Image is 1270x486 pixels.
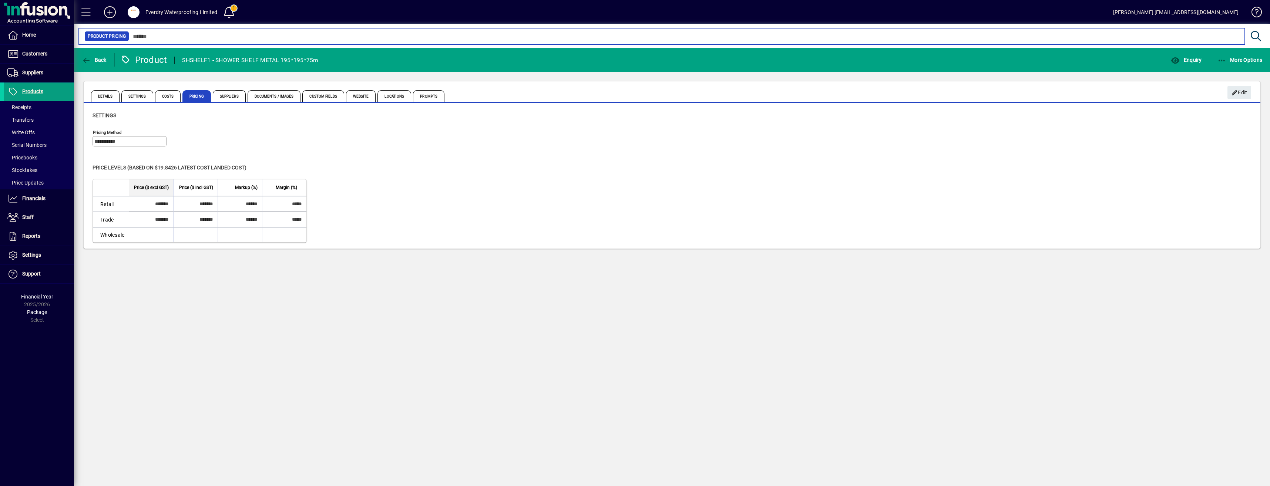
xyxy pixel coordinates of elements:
span: Product Pricing [88,33,126,40]
span: Transfers [7,117,34,123]
a: Reports [4,227,74,246]
span: Margin (%) [276,183,297,192]
a: Financials [4,189,74,208]
span: Custom Fields [302,90,344,102]
span: Financials [22,195,46,201]
span: Settings [121,90,153,102]
button: Enquiry [1169,53,1203,67]
a: Suppliers [4,64,74,82]
td: Trade [93,212,129,227]
mat-label: Pricing method [93,130,122,135]
td: Wholesale [93,227,129,242]
span: Price Updates [7,180,44,186]
div: Product [120,54,167,66]
a: Receipts [4,101,74,114]
a: Support [4,265,74,283]
span: Serial Numbers [7,142,47,148]
span: Prompts [413,90,444,102]
button: Profile [122,6,145,19]
a: Transfers [4,114,74,126]
span: Write Offs [7,129,35,135]
span: Website [346,90,376,102]
span: Package [27,309,47,315]
span: Support [22,271,41,277]
span: Reports [22,233,40,239]
button: More Options [1216,53,1264,67]
span: Locations [377,90,411,102]
span: Suppliers [213,90,246,102]
span: Details [91,90,120,102]
span: Documents / Images [248,90,301,102]
span: Settings [22,252,41,258]
span: Pricing [182,90,211,102]
a: Knowledge Base [1246,1,1261,26]
span: Pricebooks [7,155,37,161]
div: Everdry Waterproofing Limited [145,6,217,18]
div: SHSHELF1 - SHOWER SHELF METAL 195*195*75m [182,54,318,66]
span: Suppliers [22,70,43,75]
a: Customers [4,45,74,63]
span: Stocktakes [7,167,37,173]
span: Costs [155,90,181,102]
a: Staff [4,208,74,227]
button: Back [80,53,108,67]
span: Settings [93,112,116,118]
span: Price ($ incl GST) [179,183,213,192]
a: Pricebooks [4,151,74,164]
span: Home [22,32,36,38]
span: Back [82,57,107,63]
span: Receipts [7,104,31,110]
span: Enquiry [1171,57,1202,63]
span: Edit [1232,87,1247,99]
a: Serial Numbers [4,139,74,151]
span: Financial Year [21,294,53,300]
button: Add [98,6,122,19]
span: Products [22,88,43,94]
a: Price Updates [4,176,74,189]
a: Write Offs [4,126,74,139]
a: Stocktakes [4,164,74,176]
button: Edit [1227,86,1251,99]
td: Retail [93,196,129,212]
a: Home [4,26,74,44]
div: [PERSON_NAME] [EMAIL_ADDRESS][DOMAIN_NAME] [1113,6,1239,18]
app-page-header-button: Back [74,53,115,67]
span: Markup (%) [235,183,258,192]
span: More Options [1217,57,1263,63]
a: Settings [4,246,74,264]
span: Price levels (based on $19.8426 Latest cost landed cost) [93,165,246,171]
span: Price ($ excl GST) [134,183,169,192]
span: Staff [22,214,34,220]
span: Customers [22,51,47,57]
